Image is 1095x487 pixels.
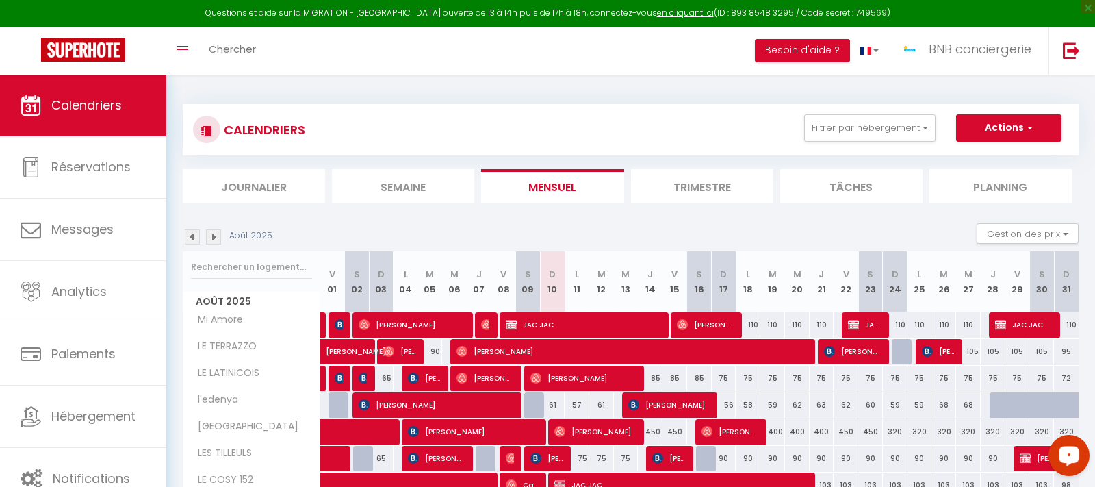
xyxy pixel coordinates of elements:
[785,446,810,471] div: 90
[956,312,981,338] div: 110
[369,251,394,312] th: 03
[834,392,858,418] div: 62
[51,158,131,175] span: Réservations
[1039,268,1045,281] abbr: S
[549,268,556,281] abbr: D
[408,419,539,445] span: [PERSON_NAME]
[883,392,907,418] div: 59
[1054,419,1079,445] div: 320
[1005,251,1030,312] th: 29
[631,169,773,203] li: Trimestre
[500,268,506,281] abbr: V
[638,419,662,445] div: 450
[712,392,736,418] div: 56
[589,392,614,418] div: 61
[1014,268,1020,281] abbr: V
[907,366,932,391] div: 75
[638,366,662,391] div: 85
[1063,268,1070,281] abbr: D
[638,251,662,312] th: 14
[185,446,255,461] span: LES TILLEULS
[883,419,907,445] div: 320
[760,366,785,391] div: 75
[883,446,907,471] div: 90
[712,366,736,391] div: 75
[883,366,907,391] div: 75
[858,366,883,391] div: 75
[907,419,932,445] div: 320
[185,339,260,354] span: LE TERRAZZO
[1054,251,1079,312] th: 31
[1005,339,1030,364] div: 105
[1020,445,1053,471] span: [PERSON_NAME]
[899,39,920,60] img: ...
[662,366,687,391] div: 85
[662,419,687,445] div: 450
[185,419,302,434] span: [GEOGRAPHIC_DATA]
[677,312,734,338] span: [PERSON_NAME]
[671,268,678,281] abbr: V
[804,114,936,142] button: Filtrer par hébergement
[335,312,343,338] span: [PERSON_NAME]
[981,419,1005,445] div: 320
[1054,366,1079,391] div: 72
[506,445,514,471] span: [PERSON_NAME]
[41,38,125,62] img: Super Booking
[53,470,130,487] span: Notifications
[1063,42,1080,59] img: logout
[981,366,1005,391] div: 75
[621,268,630,281] abbr: M
[229,229,272,242] p: Août 2025
[516,251,541,312] th: 09
[956,446,981,471] div: 90
[956,366,981,391] div: 75
[209,42,256,56] span: Chercher
[848,312,881,338] span: JAC JAC
[956,114,1061,142] button: Actions
[931,446,956,471] div: 90
[359,312,465,338] span: [PERSON_NAME]
[320,251,345,312] th: 01
[540,251,565,312] th: 10
[720,268,727,281] abbr: D
[834,446,858,471] div: 90
[907,312,932,338] div: 110
[369,366,394,391] div: 65
[785,366,810,391] div: 75
[907,392,932,418] div: 59
[736,312,760,338] div: 110
[760,251,785,312] th: 19
[755,39,850,62] button: Besoin d'aide ?
[183,292,320,312] span: Août 2025
[378,268,385,281] abbr: D
[185,366,263,381] span: LE LATINICOIS
[51,221,114,238] span: Messages
[540,392,565,418] div: 61
[628,392,710,418] span: [PERSON_NAME]
[931,392,956,418] div: 68
[575,268,579,281] abbr: L
[810,392,834,418] div: 63
[404,268,408,281] abbr: L
[1054,339,1079,364] div: 95
[647,268,653,281] abbr: J
[922,338,955,364] span: [PERSON_NAME]
[810,419,834,445] div: 400
[834,366,858,391] div: 75
[565,392,589,418] div: 57
[525,268,531,281] abbr: S
[760,446,785,471] div: 90
[198,27,266,75] a: Chercher
[810,446,834,471] div: 90
[335,365,343,391] span: [PERSON_NAME]
[418,339,443,364] div: 90
[956,339,981,364] div: 105
[981,446,1005,471] div: 90
[530,365,637,391] span: [PERSON_NAME]
[1054,312,1079,338] div: 110
[769,268,777,281] abbr: M
[834,251,858,312] th: 22
[359,365,367,391] span: [PERSON_NAME]
[931,419,956,445] div: 320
